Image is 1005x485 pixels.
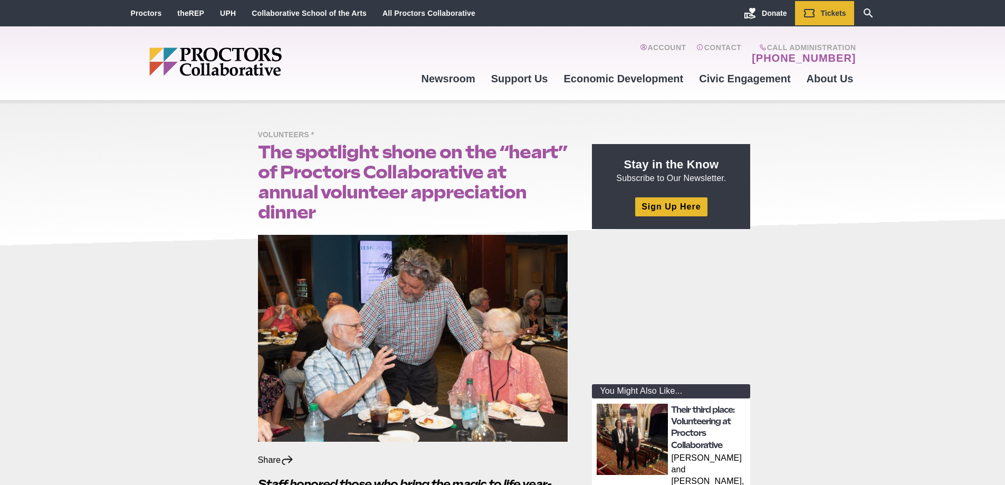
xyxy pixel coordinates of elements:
a: Sign Up Here [635,197,707,216]
img: thumbnail: Their third place: Volunteering at Proctors Collaborative [597,404,668,475]
span: Call Administration [749,43,856,52]
span: Volunteers * [258,129,320,142]
a: About Us [799,64,862,93]
p: Subscribe to Our Newsletter. [605,157,738,184]
a: Collaborative School of the Arts [252,9,367,17]
span: Tickets [821,9,846,17]
a: Volunteers * [258,130,320,139]
a: Proctors [131,9,162,17]
div: You Might Also Like... [592,384,750,398]
a: All Proctors Collaborative [382,9,475,17]
img: Proctors logo [149,47,363,76]
a: theREP [177,9,204,17]
span: Donate [762,9,787,17]
a: [PHONE_NUMBER] [752,52,856,64]
strong: Stay in the Know [624,158,719,171]
a: Tickets [795,1,854,25]
a: UPH [220,9,236,17]
h1: The spotlight shone on the “heart” of Proctors Collaborative at annual volunteer appreciation dinner [258,142,568,222]
iframe: Advertisement [592,242,750,374]
a: Civic Engagement [691,64,798,93]
div: Share [258,454,294,466]
a: Search [854,1,883,25]
a: Economic Development [556,64,692,93]
a: Their third place: Volunteering at Proctors Collaborative [671,405,735,450]
a: Donate [736,1,795,25]
a: Support Us [483,64,556,93]
a: Newsroom [413,64,483,93]
a: Account [640,43,686,64]
a: Contact [696,43,741,64]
